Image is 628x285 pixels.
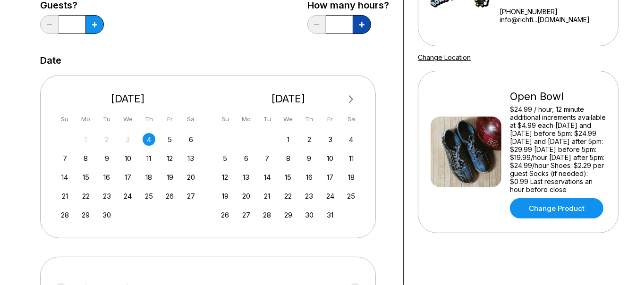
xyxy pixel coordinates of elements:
div: Choose Friday, September 12th, 2025 [163,152,176,165]
div: Not available Tuesday, September 2nd, 2025 [101,133,113,146]
div: Choose Saturday, September 20th, 2025 [185,171,197,184]
div: [DATE] [55,92,201,105]
div: Choose Wednesday, October 8th, 2025 [282,152,295,165]
div: Choose Friday, September 26th, 2025 [163,190,176,202]
img: Open Bowl [431,117,501,187]
div: Sa [185,113,197,126]
div: Choose Sunday, October 5th, 2025 [219,152,231,165]
a: Change Location [418,53,471,61]
div: Choose Thursday, September 4th, 2025 [143,133,155,146]
div: Choose Monday, September 8th, 2025 [79,152,92,165]
button: Next Month [344,92,359,107]
div: Choose Monday, September 22nd, 2025 [79,190,92,202]
div: We [121,113,134,126]
div: Choose Friday, October 10th, 2025 [324,152,337,165]
div: [DATE] [215,92,362,105]
div: Choose Sunday, September 14th, 2025 [59,171,71,184]
div: Choose Thursday, September 18th, 2025 [143,171,155,184]
div: Choose Saturday, September 13th, 2025 [185,152,197,165]
div: Choose Thursday, September 25th, 2025 [143,190,155,202]
div: Choose Monday, October 6th, 2025 [240,152,253,165]
div: Choose Wednesday, October 15th, 2025 [282,171,295,184]
div: Choose Friday, October 31st, 2025 [324,209,337,221]
div: Tu [101,113,113,126]
div: Tu [261,113,273,126]
div: Choose Wednesday, September 10th, 2025 [121,152,134,165]
div: Choose Wednesday, October 1st, 2025 [282,133,295,146]
div: Choose Thursday, October 30th, 2025 [303,209,315,221]
div: Su [59,113,71,126]
div: Choose Wednesday, October 29th, 2025 [282,209,295,221]
div: Choose Sunday, October 19th, 2025 [219,190,231,202]
div: Mo [79,113,92,126]
div: Choose Wednesday, October 22nd, 2025 [282,190,295,202]
div: Choose Saturday, September 6th, 2025 [185,133,197,146]
div: Choose Sunday, October 26th, 2025 [219,209,231,221]
div: Choose Tuesday, September 30th, 2025 [101,209,113,221]
div: Not available Monday, September 1st, 2025 [79,133,92,146]
div: Choose Sunday, October 12th, 2025 [219,171,231,184]
div: Choose Thursday, October 2nd, 2025 [303,133,315,146]
div: Choose Wednesday, September 17th, 2025 [121,171,134,184]
div: Su [219,113,231,126]
div: Choose Saturday, October 25th, 2025 [345,190,357,202]
div: Choose Tuesday, September 9th, 2025 [101,152,113,165]
div: Choose Monday, October 27th, 2025 [240,209,253,221]
div: $24.99 / hour, 12 minute additional increments available at $4.99 each [DATE] and [DATE] before 5... [510,105,606,193]
div: We [282,113,295,126]
div: Not available Wednesday, September 3rd, 2025 [121,133,134,146]
div: Choose Thursday, October 23rd, 2025 [303,190,315,202]
div: month 2025-10 [218,132,359,221]
div: Choose Sunday, September 21st, 2025 [59,190,71,202]
label: Date [40,55,61,66]
div: Mo [240,113,253,126]
div: Choose Monday, September 29th, 2025 [79,209,92,221]
div: Th [303,113,315,126]
div: Choose Tuesday, October 14th, 2025 [261,171,273,184]
div: Choose Friday, September 19th, 2025 [163,171,176,184]
div: Choose Saturday, October 11th, 2025 [345,152,357,165]
div: Choose Monday, September 15th, 2025 [79,171,92,184]
div: Sa [345,113,357,126]
div: Choose Friday, October 24th, 2025 [324,190,337,202]
div: month 2025-09 [57,132,199,221]
div: Choose Monday, October 20th, 2025 [240,190,253,202]
div: Choose Tuesday, October 21st, 2025 [261,190,273,202]
div: Choose Tuesday, October 28th, 2025 [261,209,273,221]
div: Choose Thursday, October 9th, 2025 [303,152,315,165]
div: Open Bowl [510,90,606,103]
div: Choose Thursday, September 11th, 2025 [143,152,155,165]
div: Choose Tuesday, October 7th, 2025 [261,152,273,165]
div: Fr [163,113,176,126]
div: Choose Thursday, October 16th, 2025 [303,171,315,184]
div: Th [143,113,155,126]
div: Choose Monday, October 13th, 2025 [240,171,253,184]
div: Fr [324,113,337,126]
div: Choose Saturday, October 4th, 2025 [345,133,357,146]
div: Choose Friday, September 5th, 2025 [163,133,176,146]
div: Choose Sunday, September 7th, 2025 [59,152,71,165]
div: Choose Tuesday, September 16th, 2025 [101,171,113,184]
div: Choose Sunday, September 28th, 2025 [59,209,71,221]
div: Choose Tuesday, September 23rd, 2025 [101,190,113,202]
a: info@richfi...[DOMAIN_NAME] [500,16,606,24]
div: Choose Friday, October 17th, 2025 [324,171,337,184]
a: Change Product [510,198,603,218]
div: Choose Friday, October 3rd, 2025 [324,133,337,146]
div: Choose Saturday, October 18th, 2025 [345,171,357,184]
div: Choose Saturday, September 27th, 2025 [185,190,197,202]
div: Choose Wednesday, September 24th, 2025 [121,190,134,202]
div: [PHONE_NUMBER] [500,8,606,16]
